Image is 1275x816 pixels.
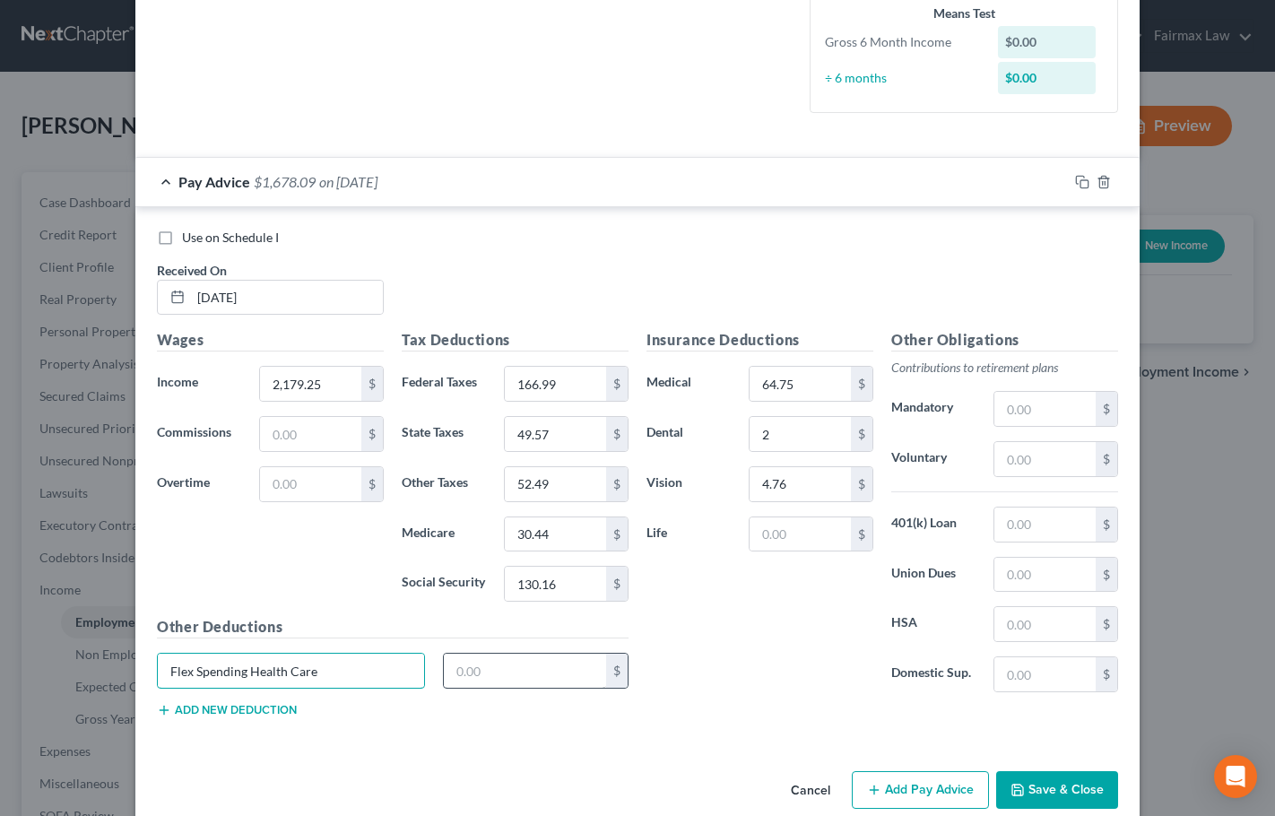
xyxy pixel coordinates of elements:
div: Means Test [825,4,1103,22]
label: Federal Taxes [393,366,495,402]
div: $ [851,467,872,501]
input: 0.00 [260,417,361,451]
input: 0.00 [750,467,851,501]
input: 0.00 [750,367,851,401]
div: $ [851,517,872,551]
div: Open Intercom Messenger [1214,755,1257,798]
div: $ [606,417,628,451]
label: Life [637,517,740,552]
div: $ [361,417,383,451]
div: $ [606,467,628,501]
input: 0.00 [260,467,361,501]
div: $ [606,367,628,401]
span: on [DATE] [319,173,377,190]
span: Use on Schedule I [182,230,279,245]
label: Voluntary [882,441,984,477]
label: Vision [637,466,740,502]
input: 0.00 [505,467,606,501]
input: 0.00 [994,558,1096,592]
h5: Tax Deductions [402,329,629,352]
div: ÷ 6 months [816,69,989,87]
button: Add Pay Advice [852,771,989,809]
div: $ [1096,558,1117,592]
div: $ [606,567,628,601]
h5: Insurance Deductions [646,329,873,352]
div: $ [851,417,872,451]
div: $ [1096,508,1117,542]
input: 0.00 [994,657,1096,691]
div: $ [361,467,383,501]
div: $ [851,367,872,401]
button: Save & Close [996,771,1118,809]
div: $ [1096,657,1117,691]
div: Gross 6 Month Income [816,33,989,51]
div: $ [361,367,383,401]
span: Income [157,374,198,389]
input: 0.00 [505,567,606,601]
button: Add new deduction [157,703,297,717]
label: Commissions [148,416,250,452]
input: 0.00 [994,508,1096,542]
label: Union Dues [882,557,984,593]
label: Other Taxes [393,466,495,502]
label: Dental [637,416,740,452]
div: $0.00 [998,26,1097,58]
input: 0.00 [994,442,1096,476]
input: 0.00 [260,367,361,401]
input: 0.00 [505,367,606,401]
label: State Taxes [393,416,495,452]
div: $ [606,654,628,688]
label: Medical [637,366,740,402]
div: $ [1096,607,1117,641]
h5: Other Deductions [157,616,629,638]
span: $1,678.09 [254,173,316,190]
label: Mandatory [882,391,984,427]
input: Specify... [158,654,424,688]
label: Overtime [148,466,250,502]
label: HSA [882,606,984,642]
div: $0.00 [998,62,1097,94]
button: Cancel [776,773,845,809]
span: Pay Advice [178,173,250,190]
input: 0.00 [505,417,606,451]
h5: Other Obligations [891,329,1118,352]
div: $ [1096,442,1117,476]
label: Domestic Sup. [882,656,984,692]
input: 0.00 [750,517,851,551]
input: 0.00 [994,392,1096,426]
h5: Wages [157,329,384,352]
p: Contributions to retirement plans [891,359,1118,377]
label: Medicare [393,517,495,552]
input: 0.00 [750,417,851,451]
span: Received On [157,263,227,278]
input: 0.00 [505,517,606,551]
input: 0.00 [994,607,1096,641]
div: $ [1096,392,1117,426]
input: 0.00 [444,654,607,688]
div: $ [606,517,628,551]
label: 401(k) Loan [882,507,984,543]
input: MM/DD/YYYY [191,281,383,315]
label: Social Security [393,566,495,602]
